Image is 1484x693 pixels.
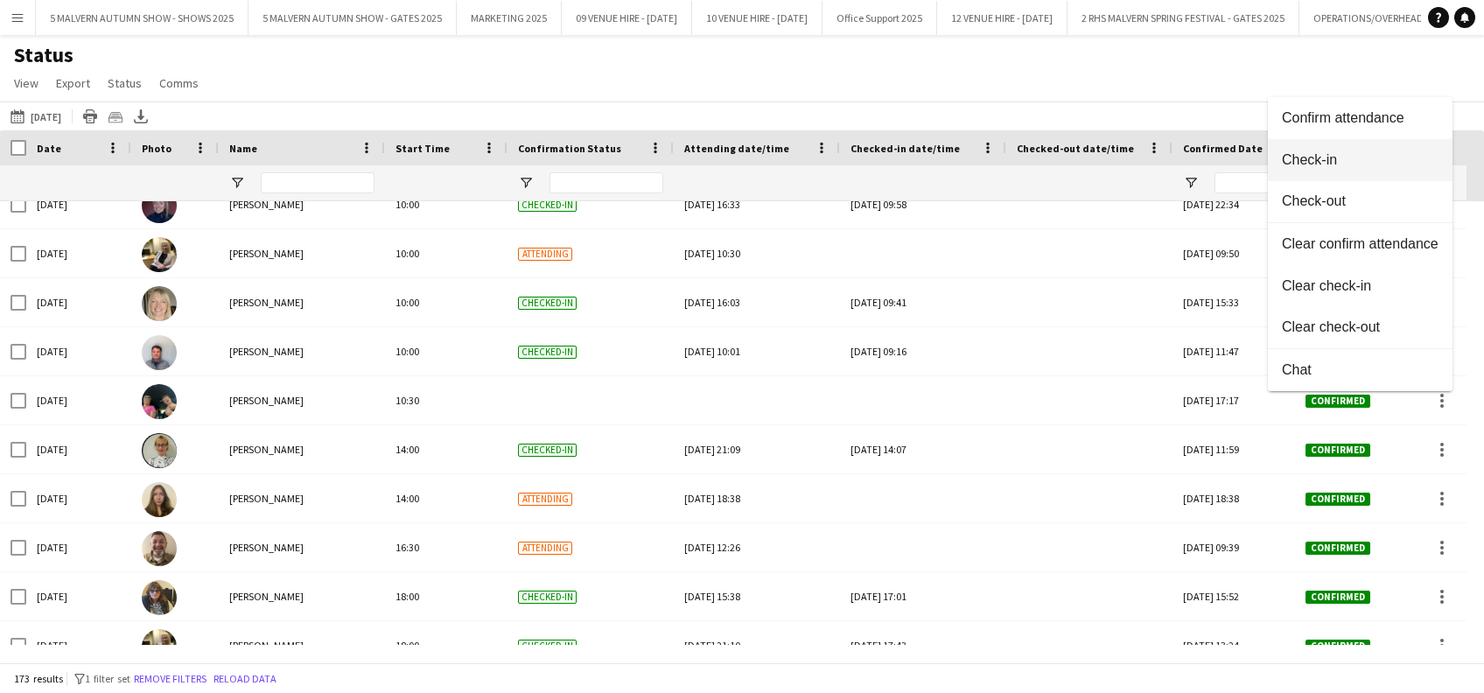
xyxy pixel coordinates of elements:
button: Chat [1268,349,1452,391]
span: Clear check-in [1282,277,1438,293]
span: Clear check-out [1282,319,1438,335]
button: Check-in [1268,139,1452,181]
span: Confirm attendance [1282,109,1438,125]
button: Check-out [1268,181,1452,223]
button: Clear check-in [1268,265,1452,307]
span: Chat [1282,361,1438,377]
button: Clear confirm attendance [1268,223,1452,265]
span: Check-in [1282,151,1438,167]
span: Clear confirm attendance [1282,235,1438,251]
button: Confirm attendance [1268,97,1452,139]
button: Clear check-out [1268,307,1452,349]
span: Check-out [1282,193,1438,209]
